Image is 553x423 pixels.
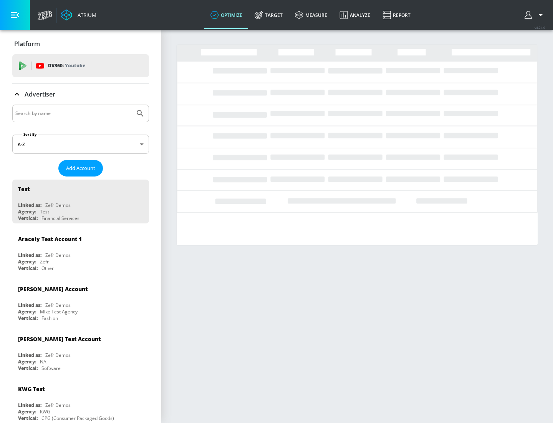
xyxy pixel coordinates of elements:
div: [PERSON_NAME] Test AccountLinked as:Zefr DemosAgency:NAVertical:Software [12,330,149,373]
div: KWG Test [18,385,45,393]
button: Add Account [58,160,103,177]
div: Platform [12,33,149,55]
div: TestLinked as:Zefr DemosAgency:TestVertical:Financial Services [12,180,149,223]
a: Analyze [333,1,376,29]
a: measure [289,1,333,29]
div: NA [40,358,46,365]
div: Aracely Test Account 1 [18,235,82,243]
div: A-Z [12,135,149,154]
div: Mike Test Agency [40,308,78,315]
div: Atrium [75,12,96,18]
label: Sort By [22,132,38,137]
div: Fashion [41,315,58,321]
div: Test [18,185,30,193]
div: Linked as: [18,352,41,358]
div: Agency: [18,358,36,365]
p: Advertiser [25,90,55,98]
div: Software [41,365,61,371]
div: Aracely Test Account 1Linked as:Zefr DemosAgency:ZefrVertical:Other [12,230,149,273]
div: [PERSON_NAME] AccountLinked as:Zefr DemosAgency:Mike Test AgencyVertical:Fashion [12,280,149,323]
p: Youtube [65,62,85,70]
div: [PERSON_NAME] Test Account [18,335,101,343]
input: Search by name [15,108,132,118]
div: Vertical: [18,215,38,221]
div: Agency: [18,408,36,415]
div: [PERSON_NAME] Account [18,285,88,293]
span: v 4.24.0 [535,25,545,30]
div: Advertiser [12,83,149,105]
div: CPG (Consumer Packaged Goods) [41,415,114,421]
div: Vertical: [18,415,38,421]
div: Vertical: [18,315,38,321]
div: Vertical: [18,365,38,371]
div: Agency: [18,208,36,215]
p: DV360: [48,62,85,70]
div: Zefr [40,258,49,265]
div: Agency: [18,308,36,315]
div: Linked as: [18,252,41,258]
p: Platform [14,40,40,48]
div: Linked as: [18,302,41,308]
div: KWG [40,408,50,415]
span: Add Account [66,164,95,173]
div: Zefr Demos [45,352,71,358]
div: Zefr Demos [45,202,71,208]
a: optimize [204,1,248,29]
div: Zefr Demos [45,302,71,308]
div: Financial Services [41,215,79,221]
div: Vertical: [18,265,38,271]
div: Zefr Demos [45,252,71,258]
a: Target [248,1,289,29]
div: Test [40,208,49,215]
a: Atrium [61,9,96,21]
a: Report [376,1,417,29]
div: Agency: [18,258,36,265]
div: DV360: Youtube [12,54,149,77]
div: Zefr Demos [45,402,71,408]
div: Linked as: [18,202,41,208]
div: Other [41,265,54,271]
div: Linked as: [18,402,41,408]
